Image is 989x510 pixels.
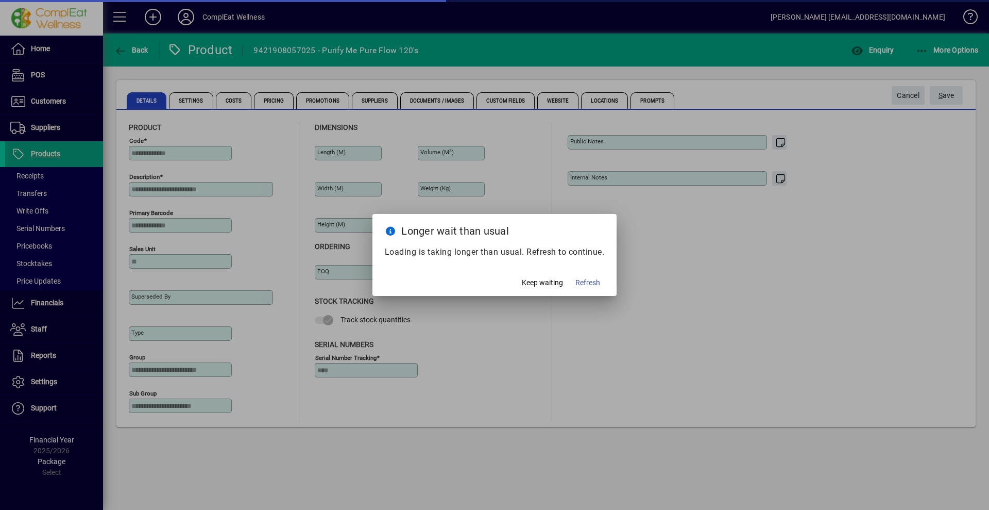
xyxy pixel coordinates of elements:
[518,273,567,292] button: Keep waiting
[522,277,563,288] span: Keep waiting
[385,246,605,258] p: Loading is taking longer than usual. Refresh to continue.
[575,277,600,288] span: Refresh
[401,225,509,237] span: Longer wait than usual
[571,273,604,292] button: Refresh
